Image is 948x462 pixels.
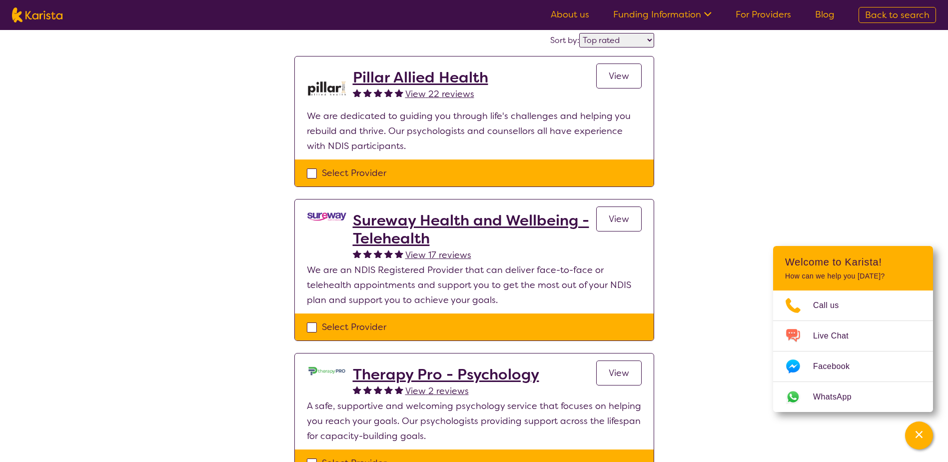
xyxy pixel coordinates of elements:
[613,8,712,20] a: Funding Information
[395,88,403,97] img: fullstar
[363,385,372,394] img: fullstar
[353,211,596,247] a: Sureway Health and Wellbeing - Telehealth
[307,262,642,307] p: We are an NDIS Registered Provider that can deliver face-to-face or telehealth appointments and s...
[596,206,642,231] a: View
[813,389,864,404] span: WhatsApp
[609,70,629,82] span: View
[785,272,921,280] p: How can we help you [DATE]?
[384,88,393,97] img: fullstar
[307,68,347,108] img: rfh6iifgakk6qm0ilome.png
[596,360,642,385] a: View
[736,8,791,20] a: For Providers
[363,88,372,97] img: fullstar
[353,385,361,394] img: fullstar
[905,421,933,449] button: Channel Menu
[384,249,393,258] img: fullstar
[374,88,382,97] img: fullstar
[859,7,936,23] a: Back to search
[307,108,642,153] p: We are dedicated to guiding you through life's challenges and helping you rebuild and thrive. Our...
[395,249,403,258] img: fullstar
[405,88,474,100] span: View 22 reviews
[813,298,851,313] span: Call us
[813,359,862,374] span: Facebook
[609,367,629,379] span: View
[865,9,930,21] span: Back to search
[405,385,469,397] span: View 2 reviews
[815,8,835,20] a: Blog
[12,7,62,22] img: Karista logo
[773,290,933,412] ul: Choose channel
[405,86,474,101] a: View 22 reviews
[773,246,933,412] div: Channel Menu
[353,68,488,86] a: Pillar Allied Health
[773,382,933,412] a: Web link opens in a new tab.
[609,213,629,225] span: View
[551,8,589,20] a: About us
[813,328,861,343] span: Live Chat
[384,385,393,394] img: fullstar
[363,249,372,258] img: fullstar
[307,398,642,443] p: A safe, supportive and welcoming psychology service that focuses on helping you reach your goals....
[596,63,642,88] a: View
[307,211,347,222] img: vgwqq8bzw4bddvbx0uac.png
[785,256,921,268] h2: Welcome to Karista!
[353,88,361,97] img: fullstar
[374,249,382,258] img: fullstar
[405,383,469,398] a: View 2 reviews
[405,247,471,262] a: View 17 reviews
[395,385,403,394] img: fullstar
[307,365,347,376] img: dzo1joyl8vpkomu9m2qk.jpg
[405,249,471,261] span: View 17 reviews
[550,35,579,45] label: Sort by:
[374,385,382,394] img: fullstar
[353,249,361,258] img: fullstar
[353,365,539,383] a: Therapy Pro - Psychology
